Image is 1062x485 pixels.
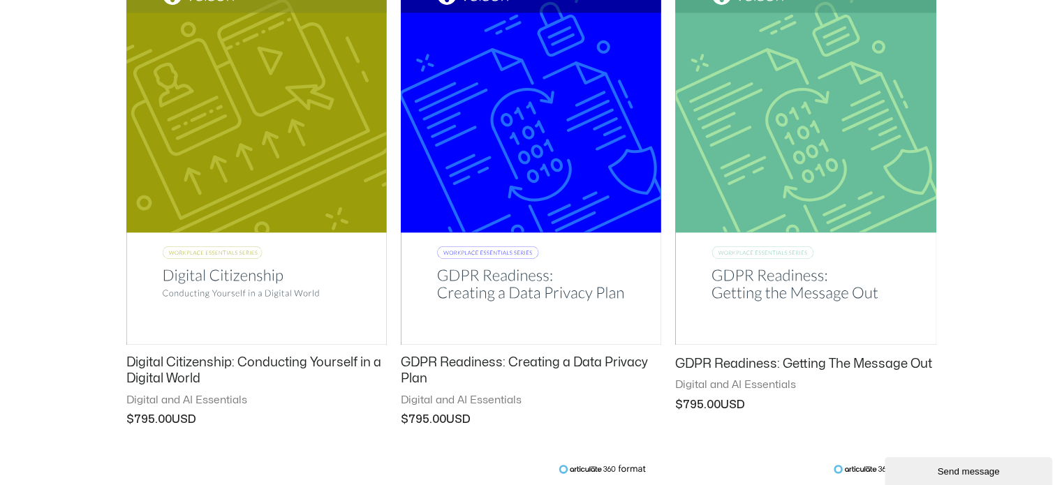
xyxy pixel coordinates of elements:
[126,355,387,387] h2: Digital Citizenship: Conducting Yourself in a Digital World
[401,355,661,394] a: GDPR Readiness: Creating a Data Privacy Plan
[401,355,661,387] h2: GDPR Readiness: Creating a Data Privacy Plan
[126,394,387,408] span: Digital and AI Essentials
[126,355,387,394] a: Digital Citizenship: Conducting Yourself in a Digital World
[885,454,1055,485] iframe: chat widget
[675,378,936,392] span: Digital and AI Essentials
[675,399,721,410] bdi: 795.00
[675,356,936,378] a: GDPR Readiness: Getting The Message Out
[675,399,683,410] span: $
[401,394,661,408] span: Digital and AI Essentials
[401,414,408,425] span: $
[126,414,172,425] bdi: 795.00
[126,414,134,425] span: $
[675,356,936,372] h2: GDPR Readiness: Getting The Message Out
[401,414,446,425] bdi: 795.00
